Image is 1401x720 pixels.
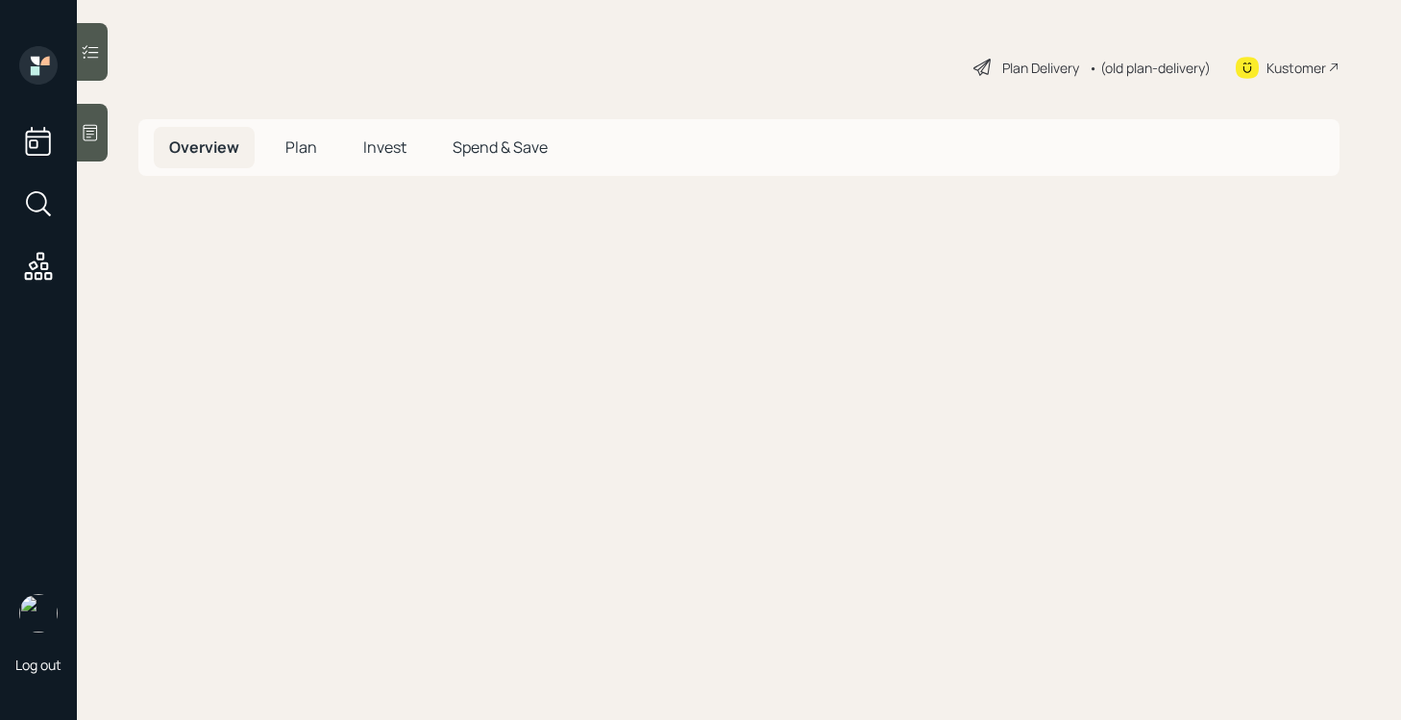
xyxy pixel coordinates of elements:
[19,594,58,633] img: retirable_logo.png
[169,137,239,158] span: Overview
[1266,58,1326,78] div: Kustomer
[285,137,317,158] span: Plan
[1002,58,1079,78] div: Plan Delivery
[15,656,61,674] div: Log out
[1089,58,1211,78] div: • (old plan-delivery)
[363,137,406,158] span: Invest
[453,137,548,158] span: Spend & Save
